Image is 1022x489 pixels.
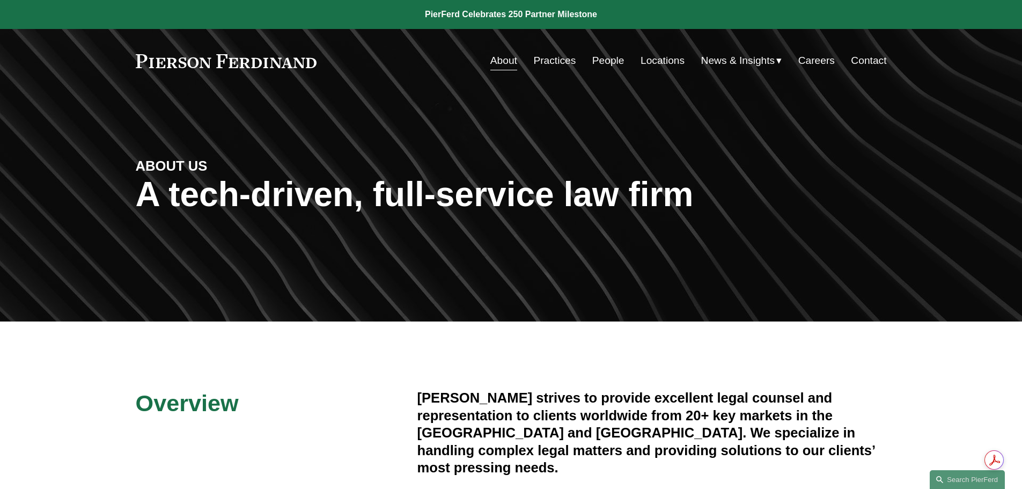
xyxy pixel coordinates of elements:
[701,52,775,70] span: News & Insights
[417,389,887,476] h4: [PERSON_NAME] strives to provide excellent legal counsel and representation to clients worldwide ...
[592,50,624,71] a: People
[533,50,576,71] a: Practices
[930,470,1005,489] a: Search this site
[136,175,887,214] h1: A tech-driven, full-service law firm
[701,50,782,71] a: folder dropdown
[798,50,835,71] a: Careers
[490,50,517,71] a: About
[136,390,239,416] span: Overview
[641,50,685,71] a: Locations
[851,50,886,71] a: Contact
[136,158,208,173] strong: ABOUT US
